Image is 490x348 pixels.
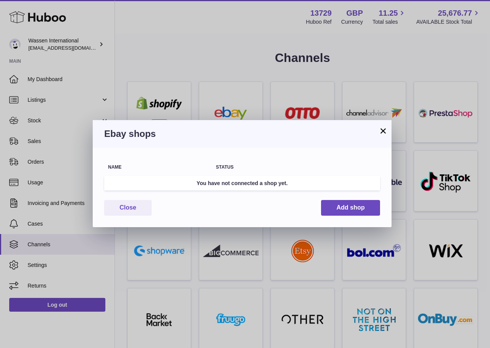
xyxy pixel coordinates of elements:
button: Close [104,200,152,216]
button: Add shop [321,200,380,216]
div: Name [108,165,208,170]
div: Status [216,165,337,170]
button: × [379,126,388,135]
td: You have not connected a shop yet. [104,176,380,191]
h3: Ebay shops [104,128,380,140]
